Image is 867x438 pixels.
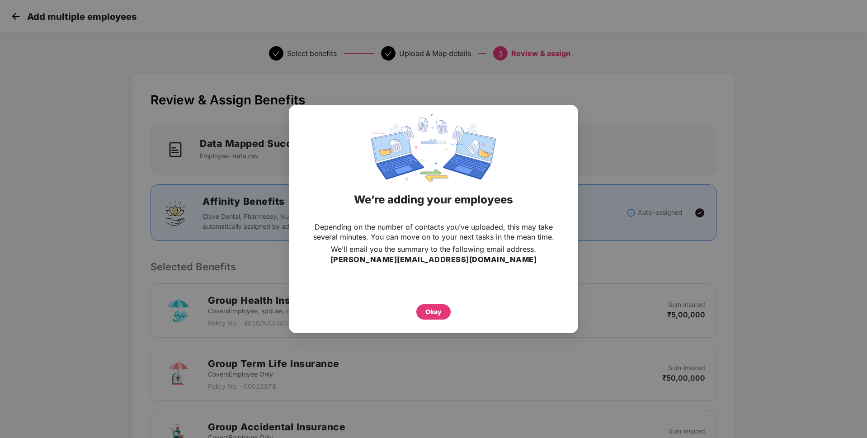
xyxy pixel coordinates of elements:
[300,182,567,217] div: We’re adding your employees
[371,114,496,182] img: svg+xml;base64,PHN2ZyBpZD0iRGF0YV9zeW5jaW5nIiB4bWxucz0iaHR0cDovL3d3dy53My5vcmcvMjAwMC9zdmciIHdpZH...
[331,244,536,254] p: We’ll email you the summary to the following email address.
[330,254,537,266] h3: [PERSON_NAME][EMAIL_ADDRESS][DOMAIN_NAME]
[425,307,442,317] div: Okay
[307,222,560,242] p: Depending on the number of contacts you’ve uploaded, this may take several minutes. You can move ...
